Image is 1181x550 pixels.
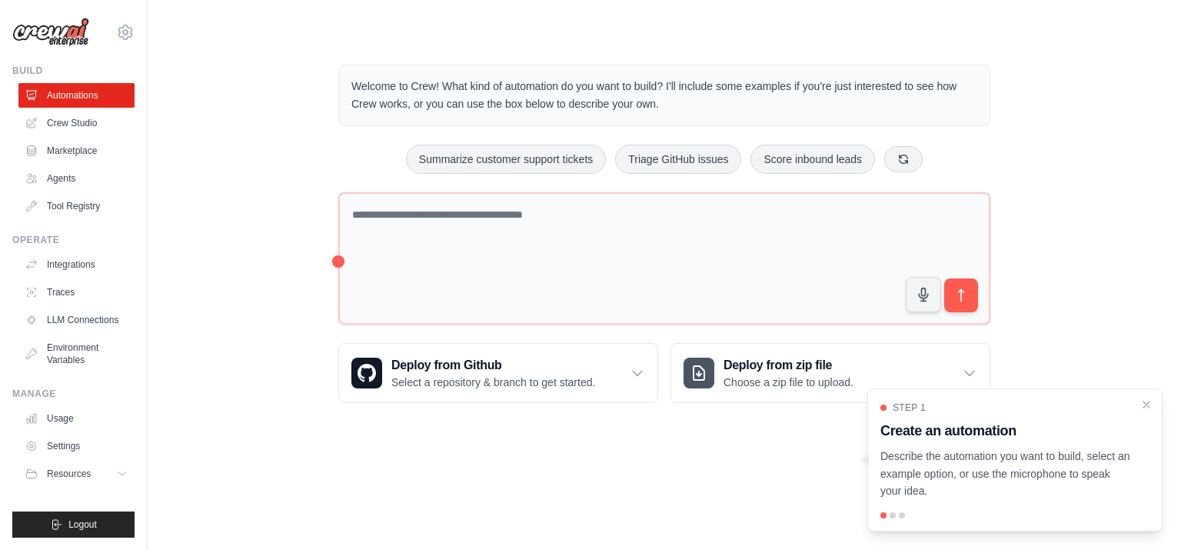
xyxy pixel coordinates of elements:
span: Resources [47,468,91,480]
a: Marketplace [18,138,135,163]
div: Manage [12,388,135,400]
a: LLM Connections [18,308,135,332]
h3: Deploy from Github [391,356,595,375]
p: Select a repository & branch to get started. [391,375,595,390]
p: Describe the automation you want to build, select an example option, or use the microphone to spe... [880,448,1131,500]
a: Traces [18,280,135,305]
a: Automations [18,83,135,108]
span: Logout [68,518,97,531]
a: Tool Registry [18,194,135,218]
div: Build [12,65,135,77]
h3: Create an automation [880,420,1131,442]
a: Crew Studio [18,111,135,135]
img: Logo [12,18,89,47]
p: Welcome to Crew! What kind of automation do you want to build? I'll include some examples if you'... [351,78,977,113]
a: Usage [18,406,135,431]
span: Step 1 [893,402,926,414]
h3: Deploy from zip file [724,356,853,375]
p: Choose a zip file to upload. [724,375,853,390]
a: Agents [18,166,135,191]
a: Integrations [18,252,135,277]
div: Operate [12,234,135,246]
button: Logout [12,512,135,538]
button: Triage GitHub issues [615,145,741,174]
a: Settings [18,434,135,458]
button: Resources [18,462,135,486]
a: Environment Variables [18,335,135,372]
button: Summarize customer support tickets [406,145,606,174]
button: Score inbound leads [750,145,875,174]
button: Close walkthrough [1140,398,1153,411]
